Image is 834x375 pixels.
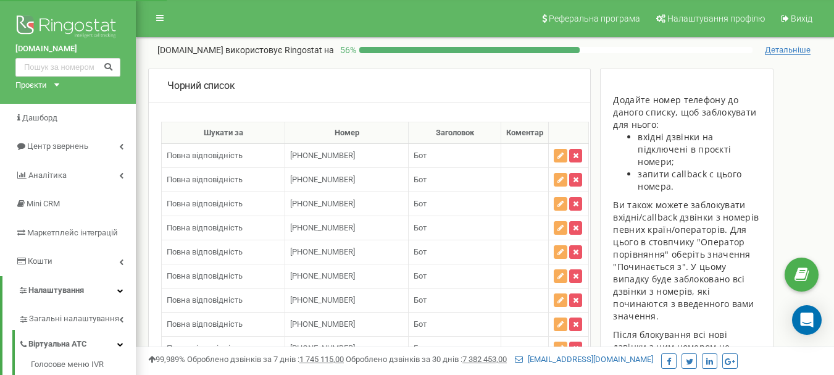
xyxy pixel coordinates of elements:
li: запити callback с цього номера. [638,168,760,193]
span: [PHONE_NUMBER] [290,295,355,305]
p: Чорний список [167,79,235,93]
span: Повна відповідність [167,223,243,232]
th: Номер [285,122,409,144]
span: Загальні налаштування [29,313,119,325]
li: вхідні дзвінки на підключені в проєкті номери; [638,131,760,168]
a: Віртуальна АТС [19,330,136,355]
span: Повна відповідність [167,151,243,160]
div: Додайте номер телефону до даного списку, щоб заблокувати для нього: [613,94,760,131]
span: Налаштування [28,285,84,295]
span: [PHONE_NUMBER] [290,319,355,329]
img: Ringostat logo [15,12,120,43]
span: Бот [414,343,427,353]
span: Повна відповідність [167,271,243,280]
span: Бот [414,247,427,256]
span: [PHONE_NUMBER] [290,223,355,232]
u: 7 382 453,00 [462,355,507,364]
p: 56 % [334,44,359,56]
span: Кошти [28,256,52,266]
span: Маркетплейс інтеграцій [27,228,118,237]
span: [PHONE_NUMBER] [290,151,355,160]
a: [DOMAIN_NAME] [15,43,120,55]
a: Загальні налаштування [19,305,136,330]
span: Повна відповідність [167,247,243,256]
span: Бот [414,319,427,329]
input: Пошук за номером [15,58,120,77]
a: Налаштування [2,276,136,305]
span: 99,989% [148,355,185,364]
th: Шукати за [162,122,285,144]
div: Проєкти [15,80,47,91]
th: Заголовок [409,122,501,144]
span: [PHONE_NUMBER] [290,175,355,184]
span: Центр звернень [27,141,88,151]
p: [DOMAIN_NAME] [157,44,334,56]
span: Бот [414,151,427,160]
span: Дашборд [22,113,57,122]
span: Повна відповідність [167,295,243,305]
span: Налаштування профілю [667,14,765,23]
span: [PHONE_NUMBER] [290,271,355,280]
span: Бот [414,223,427,232]
span: [PHONE_NUMBER] [290,199,355,208]
span: Оброблено дзвінків за 30 днів : [346,355,507,364]
span: Повна відповідність [167,319,243,329]
a: [EMAIL_ADDRESS][DOMAIN_NAME] [515,355,653,364]
a: Голосове меню IVR [31,359,136,374]
span: Оброблено дзвінків за 7 днів : [187,355,344,364]
span: використовує Ringostat на [225,45,334,55]
span: Вихід [791,14,812,23]
span: Детальніше [765,45,811,55]
span: Повна відповідність [167,175,243,184]
th: Коментар [501,122,549,144]
span: Бот [414,199,427,208]
span: Повна відповідність [167,199,243,208]
span: Mini CRM [27,199,60,208]
span: Бот [414,295,427,305]
div: Open Intercom Messenger [792,305,822,335]
span: Аналiтика [28,171,67,180]
span: Повна відповідність [167,343,243,353]
span: Бот [414,175,427,184]
span: [PHONE_NUMBER] [290,247,355,256]
span: Бот [414,271,427,280]
span: Реферальна програма [549,14,640,23]
span: Віртуальна АТС [28,339,87,350]
u: 1 745 115,00 [299,355,344,364]
span: [PHONE_NUMBER] [290,343,355,353]
p: Ви також можете заблокувати вхідні/callback дзвінки з номерів певних країн/операторів. Для цього ... [613,199,760,322]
